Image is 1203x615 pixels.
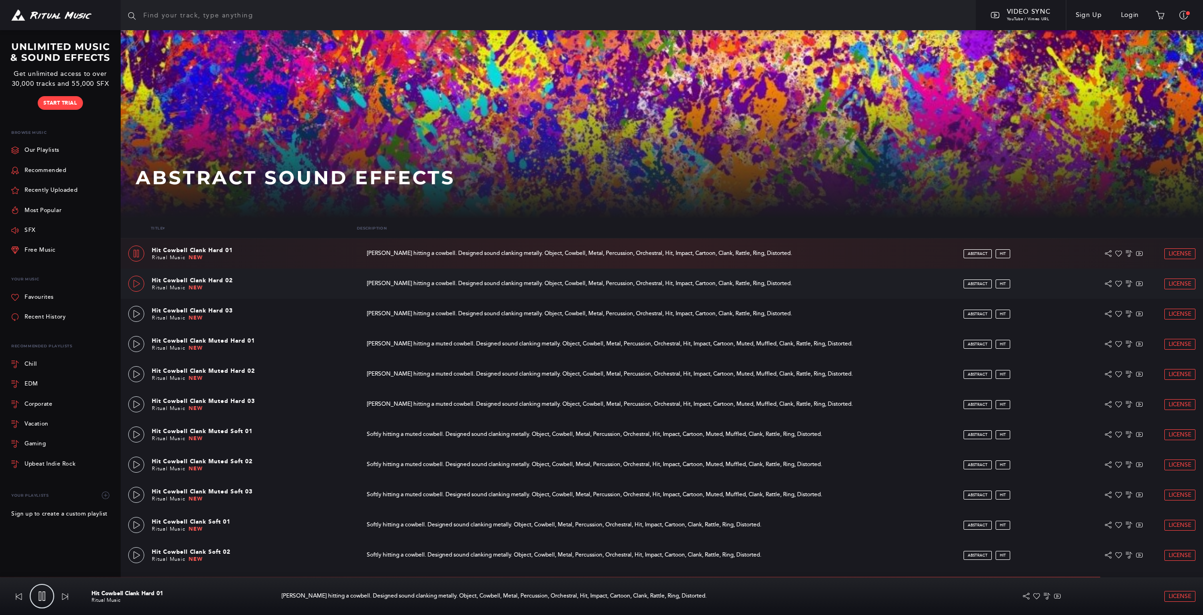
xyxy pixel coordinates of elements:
p: Softly hitting a cowbell. Designed sound clanking metally. Object, Cowbell, Metal, Percussion, Or... [367,552,879,558]
span: Abstract [968,282,988,286]
span: New [189,375,202,381]
span: Hit [1000,342,1006,346]
span: Abstract [968,402,988,407]
div: Recommended Playlists [11,338,113,354]
span: Abstract [968,372,988,377]
a: SFX [11,221,36,240]
a: Recent History [11,307,66,327]
p: Softly hitting a muted cowbell. Designed sound clanking metally. Object, Cowbell, Metal, Percussi... [367,431,879,438]
p: Your Music [11,271,113,287]
a: Ritual Music [152,345,185,351]
a: Title [151,226,165,230]
a: Ritual Music [152,315,185,321]
span: New [189,254,202,261]
span: Abstract [968,433,988,437]
p: [PERSON_NAME] hitting a cowbell. Designed sound clanking metally. Object, Cowbell, Metal, Percuss... [367,250,879,257]
p: Softly hitting a muted cowbell. Designed sound clanking metally. Object, Cowbell, Metal, Percussi... [367,461,879,468]
p: [PERSON_NAME] hitting a cowbell. Designed sound clanking metally. Object, Cowbell, Metal, Percuss... [367,280,879,287]
p: Description [357,226,894,230]
a: Recently Uploaded [11,180,77,200]
span: Hit [1000,493,1006,497]
span: New [189,525,202,532]
span: Abstract [968,342,988,346]
div: Corporate [25,402,52,407]
a: Ritual Music [91,597,120,603]
p: Hit Cowbell Clank Muted Soft 02 [152,457,357,466]
span: License [1169,492,1191,498]
a: EDM [11,374,113,394]
p: Hit Cowbell Clank Soft 01 [152,517,357,526]
a: Ritual Music [152,526,185,532]
a: Chill [11,354,113,374]
span: New [189,314,202,321]
a: Ritual Music [152,375,185,381]
div: Upbeat Indie Rock [25,461,75,467]
span: New [189,556,202,562]
span: Hit [1000,402,1006,407]
p: Hit Cowbell Clank Hard 02 [152,276,357,285]
span: License [1169,522,1191,528]
a: Our Playlists [11,140,59,160]
a: Ritual Music [152,496,185,502]
a: Login [1112,2,1149,28]
span: New [189,344,202,351]
p: [PERSON_NAME] hitting a muted cowbell. Designed sound clanking metally. Object, Cowbell, Metal, P... [367,371,879,377]
span: Abstract [968,463,988,467]
a: Start Trial [38,96,82,110]
a: Recommended [11,160,66,180]
span: Hit [1000,252,1006,256]
h2: abstract Sound Effects [136,167,1188,189]
p: Hit Cowbell Clank Muted Hard 01 [152,336,357,345]
span: License [1169,341,1191,347]
p: [PERSON_NAME] hitting a cowbell. Designed sound clanking metally. Object, Cowbell, Metal, Percuss... [367,311,879,317]
span: New [189,405,202,411]
span: License [1169,251,1191,257]
span: Video Sync [1007,8,1051,16]
p: Get unlimited access to over 30,000 tracks and 55,000 SFX [8,69,113,89]
span: Hit [1000,282,1006,286]
span: Abstract [968,252,988,256]
a: Sign Up [1066,2,1112,28]
a: Ritual Music [152,466,185,472]
span: Hit [1000,553,1006,558]
span: License [1169,432,1191,438]
p: Hit Cowbell Clank Hard 01 [152,246,357,254]
img: Ritual Music [11,9,91,21]
span: New [189,495,202,502]
p: Hit Cowbell Clank Hard 01 [91,589,272,598]
span: License [1169,311,1191,317]
span: Abstract [968,523,988,527]
div: Your Playlists [11,485,113,505]
span: Abstract [968,493,988,497]
p: Softly hitting a cowbell. Designed sound clanking metally. Object, Cowbell, Metal, Percussion, Or... [367,522,879,528]
a: Most Popular [11,200,61,220]
div: Gaming [25,441,46,447]
span: New [189,284,202,291]
span: ▾ [163,226,165,230]
p: Hit Cowbell Clank Soft 02 [152,548,357,556]
a: Ritual Music [152,285,185,291]
p: Hit Cowbell Clank Muted Hard 03 [152,397,357,405]
a: Ritual Music [152,435,185,442]
a: Favourites [11,287,54,307]
a: Ritual Music [152,556,185,562]
span: New [189,435,202,442]
a: Free Music [11,240,56,260]
a: Ritual Music [152,405,185,411]
span: Hit [1000,312,1006,316]
span: License [1169,371,1191,377]
p: Softly hitting a muted cowbell. Designed sound clanking metally. Object, Cowbell, Metal, Percussi... [367,492,879,498]
h3: UNLIMITED MUSIC & SOUND EFFECTS [8,41,113,63]
span: License [1169,402,1191,408]
a: Upbeat Indie Rock [11,454,113,474]
span: License [1169,281,1191,287]
p: [PERSON_NAME] hitting a muted cowbell. Designed sound clanking metally. Object, Cowbell, Metal, P... [367,341,879,347]
p: Browse Music [11,125,113,140]
span: License [1169,593,1191,599]
div: EDM [25,381,38,387]
p: Hit Cowbell Clank Muted Soft 03 [152,487,357,496]
span: Abstract [968,312,988,316]
span: Hit [1000,463,1006,467]
span: Hit [1000,523,1006,527]
p: [PERSON_NAME] hitting a muted cowbell. Designed sound clanking metally. Object, Cowbell, Metal, P... [367,401,879,408]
